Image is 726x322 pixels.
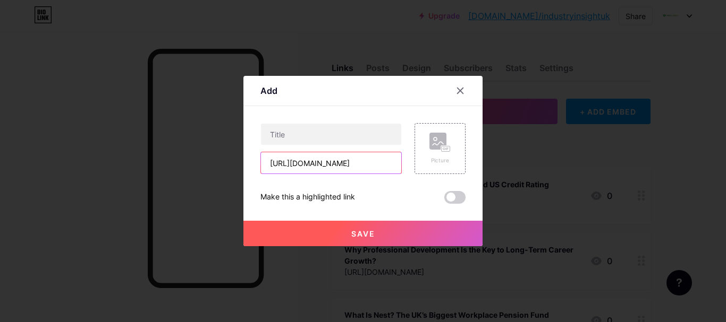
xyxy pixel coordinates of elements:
button: Save [243,221,483,246]
input: Title [261,124,401,145]
input: URL [261,152,401,173]
div: Add [260,84,277,97]
div: Make this a highlighted link [260,191,355,204]
div: Picture [429,156,451,164]
span: Save [351,229,375,238]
